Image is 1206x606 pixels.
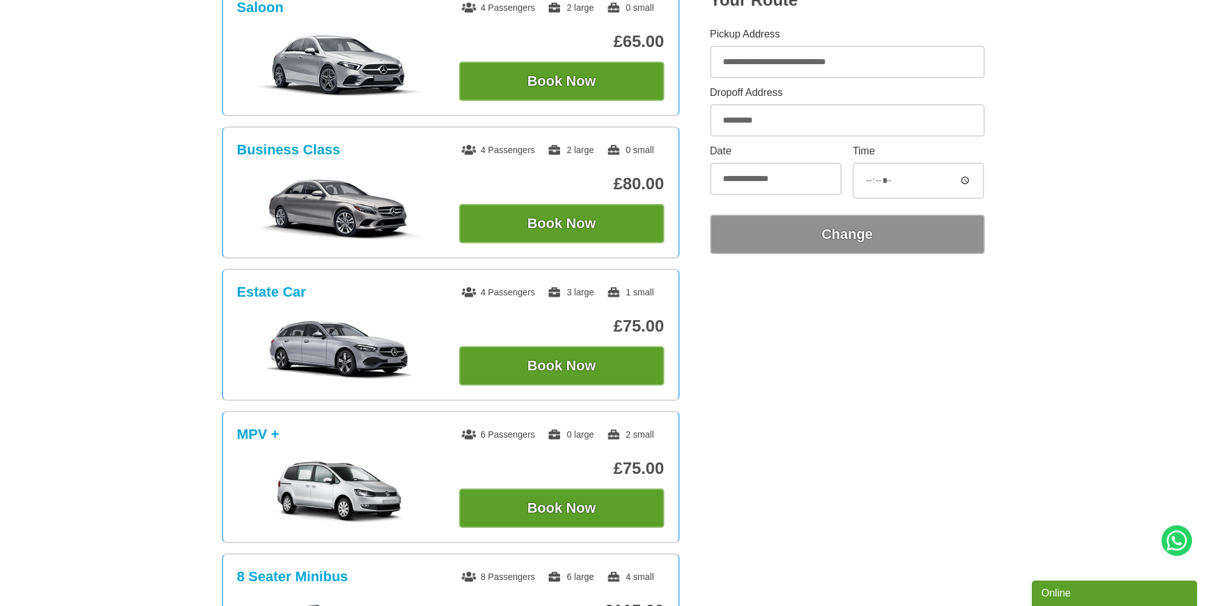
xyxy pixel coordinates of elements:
p: £65.00 [459,32,664,51]
h3: Estate Car [237,284,306,300]
button: Change [710,215,985,254]
span: 0 large [547,429,594,440]
span: 8 Passengers [462,572,535,582]
span: 0 small [606,3,654,13]
label: Dropoff Address [710,88,985,98]
span: 6 Passengers [462,429,535,440]
span: 3 large [547,287,594,297]
img: Saloon [243,34,435,97]
label: Time [853,146,984,156]
span: 0 small [606,145,654,155]
span: 4 Passengers [462,145,535,155]
button: Book Now [459,346,664,386]
span: 2 large [547,3,594,13]
button: Book Now [459,204,664,243]
span: 2 large [547,145,594,155]
p: £80.00 [459,174,664,194]
label: Date [710,146,842,156]
p: £75.00 [459,459,664,478]
iframe: chat widget [1032,578,1200,606]
label: Pickup Address [710,29,985,39]
button: Book Now [459,62,664,101]
h3: Business Class [237,142,341,158]
span: 4 small [606,572,654,582]
h3: 8 Seater Minibus [237,569,348,585]
span: 4 Passengers [462,287,535,297]
img: MPV + [243,461,435,524]
span: 6 large [547,572,594,582]
span: 2 small [606,429,654,440]
img: Estate Car [243,318,435,382]
h3: MPV + [237,426,280,443]
span: 4 Passengers [462,3,535,13]
img: Business Class [243,176,435,239]
button: Book Now [459,488,664,528]
span: 1 small [606,287,654,297]
p: £75.00 [459,316,664,336]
